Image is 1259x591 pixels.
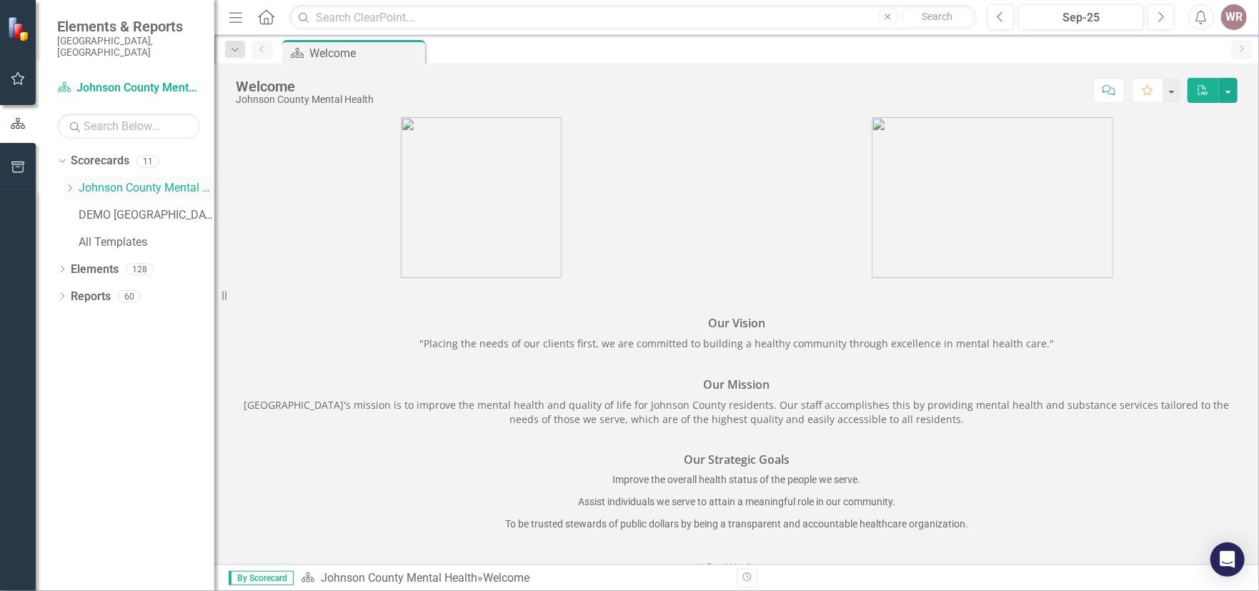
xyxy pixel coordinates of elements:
span: To be trusted stewards of public dollars by being a transparent and accountable healthcare organi... [505,518,968,530]
strong: Our Strategic Goals [684,452,790,467]
span: [GEOGRAPHIC_DATA]'s mission is to improve the mental health and quality of life for Johnson Count... [244,398,1230,426]
button: Sep-25 [1018,4,1144,30]
div: Welcome [309,44,422,62]
a: All Templates [79,234,214,251]
small: [GEOGRAPHIC_DATA], [GEOGRAPHIC_DATA] [57,35,200,59]
img: ClearPoint Strategy [7,16,32,41]
div: 11 [136,155,159,167]
a: Elements [71,262,119,278]
a: Reports [71,289,111,305]
span: Assist individuals we serve to attain a meaningful role in our community. [578,496,895,507]
button: WR [1221,4,1247,30]
div: Welcome [483,571,529,585]
a: Scorecards [71,153,129,169]
div: » [301,570,726,587]
strong: Who We Serve [697,560,776,576]
a: Johnson County Mental Health [321,571,477,585]
span: Search [922,11,952,22]
div: Welcome [236,79,374,94]
div: Open Intercom Messenger [1210,542,1245,577]
strong: Our Mission [704,377,770,392]
strong: Our Vision [708,315,765,331]
input: Search Below... [57,114,200,139]
div: 60 [118,290,141,302]
div: Sep-25 [1023,9,1139,26]
button: Search [902,7,973,27]
span: Elements & Reports [57,18,200,35]
span: Improve the overall health status of the people we serve. [613,474,861,485]
a: DEMO [GEOGRAPHIC_DATA] [79,207,214,224]
span: By Scorecard [229,571,294,585]
a: Johnson County Mental Health [57,80,200,96]
span: "Placing the needs of our clients first, we are committed to building a healthy community through... [419,337,1054,350]
input: Search ClearPoint... [289,5,977,30]
div: 128 [126,263,154,275]
a: Johnson County Mental Health [79,180,214,197]
div: Johnson County Mental Health [236,94,374,105]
